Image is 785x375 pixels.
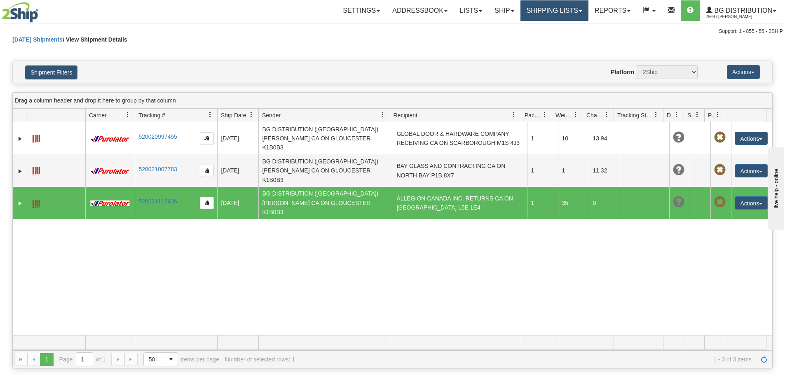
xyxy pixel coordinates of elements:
[16,167,24,175] a: Expand
[569,108,583,122] a: Weight filter column settings
[700,0,783,21] a: BG Distribution 2569 / [PERSON_NAME]
[164,353,178,366] span: select
[454,0,488,21] a: Lists
[714,164,726,176] span: Pickup Not Assigned
[217,154,258,186] td: [DATE]
[673,196,684,208] span: Unknown
[757,353,771,366] a: Refresh
[32,131,40,144] a: Label
[386,0,454,21] a: Addressbook
[588,0,637,21] a: Reports
[32,163,40,177] a: Label
[258,122,393,154] td: BG DISTRIBUTION ([GEOGRAPHIC_DATA]) [PERSON_NAME] CA ON GLOUCESTER K1B0B3
[687,111,694,119] span: Shipment Issues
[670,108,684,122] a: Delivery Status filter column settings
[735,132,768,145] button: Actions
[611,68,634,76] label: Platform
[520,0,588,21] a: Shipping lists
[538,108,552,122] a: Packages filter column settings
[2,2,38,23] img: logo2569.jpg
[301,356,752,363] span: 1 - 3 of 3 items
[89,200,131,207] img: 11 - Purolator
[262,111,281,119] span: Sender
[727,65,760,79] button: Actions
[649,108,663,122] a: Tracking Status filter column settings
[40,353,53,366] span: Page 1
[617,111,653,119] span: Tracking Status
[76,353,93,366] input: Page 1
[63,36,127,43] span: \ View Shipment Details
[16,199,24,207] a: Expand
[138,111,165,119] span: Tracking #
[89,168,131,174] img: 11 - Purolator
[600,108,614,122] a: Charge filter column settings
[714,196,726,208] span: Pickup Not Assigned
[393,187,527,219] td: ALLEGION CANADA INC. RETURNS CA ON [GEOGRAPHIC_DATA] L5E 1E4
[143,352,219,366] span: items per page
[138,166,177,172] a: 520021007783
[555,111,573,119] span: Weight
[393,154,527,186] td: BAY GLASS AND CONTRACTING CA ON NORTH BAY P1B 8X7
[203,108,217,122] a: Tracking # filter column settings
[13,93,772,109] div: grid grouping header
[527,154,558,186] td: 1
[673,164,684,176] span: Unknown
[667,111,674,119] span: Delivery Status
[258,154,393,186] td: BG DISTRIBUTION ([GEOGRAPHIC_DATA]) [PERSON_NAME] CA ON GLOUCESTER K1B0B3
[735,196,768,210] button: Actions
[221,111,246,119] span: Ship Date
[527,187,558,219] td: 1
[225,356,295,363] div: Number of selected rows: 1
[525,111,542,119] span: Packages
[143,352,178,366] span: Page sizes drop down
[589,122,620,154] td: 13.94
[714,132,726,143] span: Pickup Not Assigned
[673,132,684,143] span: Unknown
[690,108,704,122] a: Shipment Issues filter column settings
[138,133,177,140] a: 520020997455
[527,122,558,154] td: 1
[558,122,589,154] td: 10
[138,198,177,205] a: 520021116436
[244,108,258,122] a: Ship Date filter column settings
[258,187,393,219] td: BG DISTRIBUTION ([GEOGRAPHIC_DATA]) [PERSON_NAME] CA ON GLOUCESTER K1B0B3
[708,111,715,119] span: Pickup Status
[589,154,620,186] td: 11.32
[6,7,76,13] div: live help - online
[25,65,77,79] button: Shipment Filters
[376,108,390,122] a: Sender filter column settings
[89,111,107,119] span: Carrier
[89,136,131,142] img: 11 - Purolator
[217,122,258,154] td: [DATE]
[337,0,386,21] a: Settings
[200,197,214,209] button: Copy to clipboard
[394,111,417,119] span: Recipient
[393,122,527,154] td: GLOBAL DOOR & HARDWARE COMPANY RECEIVING CA ON SCARBOROUGH M1S 4J3
[712,7,772,14] span: BG Distribution
[558,154,589,186] td: 1
[16,135,24,143] a: Expand
[507,108,521,122] a: Recipient filter column settings
[711,108,725,122] a: Pickup Status filter column settings
[121,108,135,122] a: Carrier filter column settings
[200,165,214,177] button: Copy to clipboard
[59,352,106,366] span: Page of 1
[558,187,589,219] td: 35
[217,187,258,219] td: [DATE]
[12,36,63,43] a: [DATE] Shipments
[488,0,520,21] a: Ship
[32,196,40,209] a: Label
[149,355,159,363] span: 50
[735,164,768,177] button: Actions
[589,187,620,219] td: 0
[586,111,604,119] span: Charge
[2,28,783,35] div: Support: 1 - 855 - 55 - 2SHIP
[200,132,214,144] button: Copy to clipboard
[766,145,784,229] iframe: chat widget
[706,13,768,21] span: 2569 / [PERSON_NAME]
